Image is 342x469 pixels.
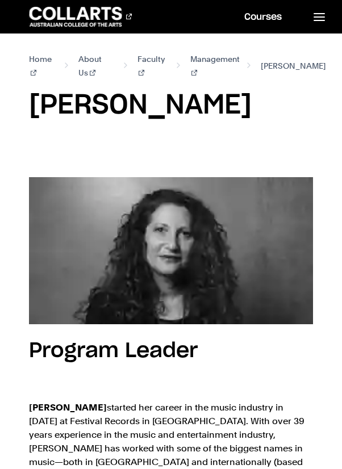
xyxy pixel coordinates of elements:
a: Home [29,52,53,79]
a: Management [190,52,236,79]
div: Go to homepage [29,7,132,27]
a: About Us [78,52,112,79]
span: [PERSON_NAME] [261,59,313,73]
h2: Program Leader [29,341,198,361]
a: Faculty [137,52,165,79]
strong: [PERSON_NAME] [29,402,107,413]
h1: [PERSON_NAME] [29,89,313,123]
